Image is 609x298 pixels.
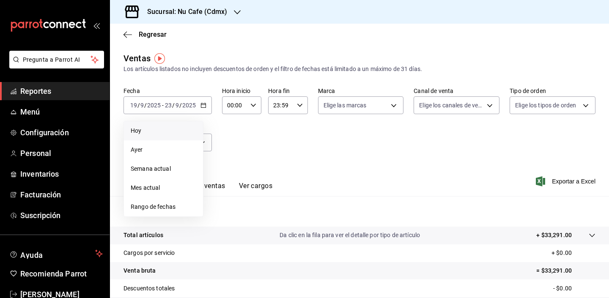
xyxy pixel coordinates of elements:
[239,182,273,196] button: Ver cargos
[9,51,104,68] button: Pregunta a Parrot AI
[20,127,103,138] span: Configuración
[20,148,103,159] span: Personal
[20,249,92,259] span: Ayuda
[268,88,307,94] label: Hora fin
[175,102,179,109] input: --
[318,88,404,94] label: Marca
[538,176,595,186] button: Exportar a Excel
[123,88,212,94] label: Fecha
[147,102,161,109] input: ----
[131,164,196,173] span: Semana actual
[536,266,595,275] p: = $33,291.00
[222,88,261,94] label: Hora inicio
[139,30,167,38] span: Regresar
[140,102,144,109] input: --
[182,102,196,109] input: ----
[20,168,103,180] span: Inventarios
[144,102,147,109] span: /
[123,266,156,275] p: Venta bruta
[140,7,227,17] h3: Sucursal: Nu Cafe (Cdmx)
[130,102,137,109] input: --
[192,182,225,196] button: Ver ventas
[123,52,151,65] div: Ventas
[536,231,572,240] p: + $33,291.00
[419,101,484,109] span: Elige los canales de venta
[131,126,196,135] span: Hoy
[123,30,167,38] button: Regresar
[131,145,196,154] span: Ayer
[553,284,595,293] p: - $0.00
[137,102,140,109] span: /
[123,231,163,240] p: Total artículos
[172,102,175,109] span: /
[551,249,595,257] p: + $0.00
[20,189,103,200] span: Facturación
[93,22,100,29] button: open_drawer_menu
[414,88,499,94] label: Canal de venta
[123,65,595,74] div: Los artículos listados no incluyen descuentos de orden y el filtro de fechas está limitado a un m...
[280,231,420,240] p: Da clic en la fila para ver el detalle por tipo de artículo
[123,249,175,257] p: Cargos por servicio
[131,183,196,192] span: Mes actual
[165,102,172,109] input: --
[23,55,91,64] span: Pregunta a Parrot AI
[162,102,164,109] span: -
[123,284,175,293] p: Descuentos totales
[515,101,576,109] span: Elige los tipos de orden
[20,210,103,221] span: Suscripción
[179,102,182,109] span: /
[154,53,165,64] img: Tooltip marker
[20,268,103,279] span: Recomienda Parrot
[510,88,595,94] label: Tipo de orden
[20,85,103,97] span: Reportes
[324,101,367,109] span: Elige las marcas
[131,202,196,211] span: Rango de fechas
[123,206,595,216] p: Resumen
[20,106,103,118] span: Menú
[6,61,104,70] a: Pregunta a Parrot AI
[137,182,272,196] div: navigation tabs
